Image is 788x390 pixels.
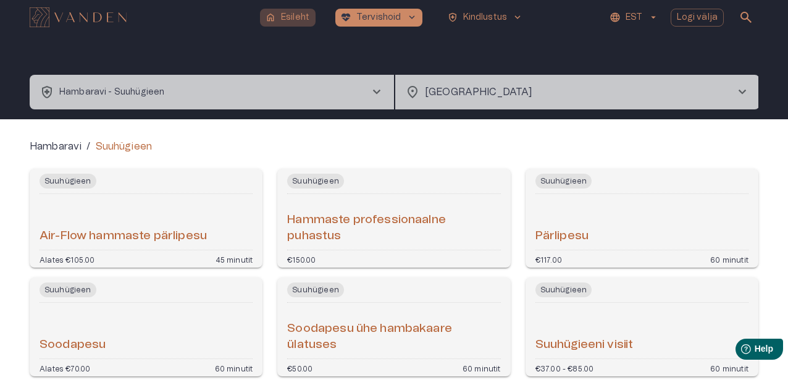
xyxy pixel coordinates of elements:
[277,169,510,268] a: Open service booking details
[287,174,344,189] span: Suuhügieen
[335,9,422,27] button: ecg_heartTervishoidkeyboard_arrow_down
[40,337,106,354] h6: Soodapesu
[710,255,748,263] p: 60 minutit
[692,334,788,368] iframe: Help widget launcher
[406,12,417,23] span: keyboard_arrow_down
[30,9,255,26] a: Navigate to homepage
[535,282,592,297] span: Suuhügieen
[442,9,529,27] button: health_and_safetyKindlustuskeyboard_arrow_down
[260,9,316,27] button: homeEsileht
[535,255,562,263] p: €117.00
[535,228,589,245] h6: Pärlipesu
[739,10,753,25] span: search
[734,5,758,30] button: open search modal
[30,75,394,109] button: health_and_safetyHambaravi - Suuhügieenchevron_right
[287,255,316,263] p: €150.00
[535,364,594,371] p: €37.00 - €85.00
[447,12,458,23] span: health_and_safety
[40,282,96,297] span: Suuhügieen
[677,11,718,24] p: Logi välja
[59,86,164,99] p: Hambaravi - Suuhügieen
[30,7,127,27] img: Vanden logo
[735,85,750,100] span: chevron_right
[369,85,384,100] span: chevron_right
[463,364,501,371] p: 60 minutit
[40,364,90,371] p: Alates €70.00
[86,139,90,154] p: /
[671,9,724,27] button: Logi välja
[216,255,253,263] p: 45 minutit
[608,9,660,27] button: EST
[340,12,351,23] span: ecg_heart
[215,364,253,371] p: 60 minutit
[30,139,82,154] a: Hambaravi
[40,255,94,263] p: Alates €105.00
[277,278,510,376] a: Open service booking details
[287,212,500,245] h6: Hammaste professionaalne puhastus
[710,364,748,371] p: 60 minutit
[425,85,715,100] p: [GEOGRAPHIC_DATA]
[626,11,642,24] p: EST
[96,139,153,154] p: Suuhügieen
[287,282,344,297] span: Suuhügieen
[281,11,309,24] p: Esileht
[40,174,96,189] span: Suuhügieen
[40,85,54,100] span: health_and_safety
[512,12,523,23] span: keyboard_arrow_down
[287,364,312,371] p: €50.00
[526,169,758,268] a: Open service booking details
[287,321,500,354] h6: Soodapesu ühe hambakaare ülatuses
[265,12,276,23] span: home
[535,337,634,354] h6: Suuhügieeni visiit
[535,174,592,189] span: Suuhügieen
[30,278,262,376] a: Open service booking details
[30,169,262,268] a: Open service booking details
[40,228,207,245] h6: Air-Flow hammaste pärlipesu
[526,278,758,376] a: Open service booking details
[463,11,508,24] p: Kindlustus
[405,85,420,100] span: location_on
[356,11,401,24] p: Tervishoid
